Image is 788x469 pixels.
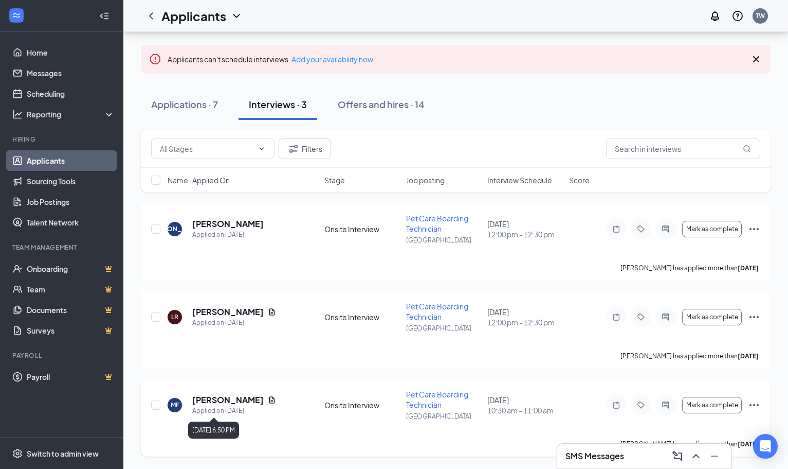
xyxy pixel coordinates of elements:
[12,109,23,119] svg: Analysis
[27,42,115,63] a: Home
[338,98,425,111] div: Offers and hires · 14
[27,83,115,104] a: Scheduling
[291,55,373,64] a: Add your availability now
[659,225,672,233] svg: ActiveChat
[635,225,647,233] svg: Tag
[324,312,400,322] div: Onsite Interview
[686,402,738,409] span: Mark as complete
[258,145,266,153] svg: ChevronDown
[149,53,161,65] svg: Error
[192,218,264,230] h5: [PERSON_NAME]
[686,314,738,321] span: Mark as complete
[149,224,201,233] div: [PERSON_NAME]
[406,214,468,233] span: Pet Care Boarding Technician
[620,352,760,360] p: [PERSON_NAME] has applied more than .
[671,450,684,462] svg: ComposeMessage
[12,448,23,459] svg: Settings
[748,311,760,323] svg: Ellipses
[406,302,468,321] span: Pet Care Boarding Technician
[731,10,744,22] svg: QuestionInfo
[27,279,115,300] a: TeamCrown
[669,448,686,464] button: ComposeMessage
[27,212,115,233] a: Talent Network
[27,192,115,212] a: Job Postings
[324,224,400,234] div: Onsite Interview
[690,450,702,462] svg: ChevronUp
[406,236,482,245] p: [GEOGRAPHIC_DATA]
[168,55,373,64] span: Applicants can't schedule interviews.
[738,264,759,272] b: [DATE]
[27,171,115,192] a: Sourcing Tools
[27,63,115,83] a: Messages
[249,98,307,111] div: Interviews · 3
[738,352,759,360] b: [DATE]
[192,394,264,406] h5: [PERSON_NAME]
[27,300,115,320] a: DocumentsCrown
[324,400,400,410] div: Onsite Interview
[635,401,647,409] svg: Tag
[487,229,563,239] span: 12:00 pm - 12:30 pm
[406,390,468,409] span: Pet Care Boarding Technician
[192,230,264,240] div: Applied on [DATE]
[487,317,563,327] span: 12:00 pm - 12:30 pm
[569,175,590,185] span: Score
[688,448,704,464] button: ChevronUp
[151,98,218,111] div: Applications · 7
[620,440,760,448] p: [PERSON_NAME] has applied more than .
[708,450,721,462] svg: Minimize
[756,11,765,20] div: TW
[230,10,243,22] svg: ChevronDown
[682,309,742,325] button: Mark as complete
[27,109,115,119] div: Reporting
[268,308,276,316] svg: Document
[748,399,760,411] svg: Ellipses
[406,412,482,421] p: [GEOGRAPHIC_DATA]
[145,10,157,22] svg: ChevronLeft
[171,401,179,409] div: MF
[682,397,742,413] button: Mark as complete
[487,395,563,415] div: [DATE]
[635,313,647,321] svg: Tag
[11,10,22,21] svg: WorkstreamLogo
[12,351,113,360] div: Payroll
[192,318,276,328] div: Applied on [DATE]
[610,225,622,233] svg: Note
[659,401,672,409] svg: ActiveChat
[287,143,300,155] svg: Filter
[27,448,99,459] div: Switch to admin view
[192,406,276,416] div: Applied on [DATE]
[324,175,345,185] span: Stage
[406,175,445,185] span: Job posting
[487,307,563,327] div: [DATE]
[27,320,115,341] a: SurveysCrown
[610,313,622,321] svg: Note
[565,450,624,462] h3: SMS Messages
[620,264,760,272] p: [PERSON_NAME] has applied more than .
[709,10,721,22] svg: Notifications
[606,138,760,159] input: Search in interviews
[161,7,226,25] h1: Applicants
[27,258,115,279] a: OnboardingCrown
[406,324,482,333] p: [GEOGRAPHIC_DATA]
[12,243,113,252] div: Team Management
[171,312,178,321] div: LR
[706,448,723,464] button: Minimize
[738,440,759,448] b: [DATE]
[682,221,742,237] button: Mark as complete
[12,135,113,144] div: Hiring
[268,396,276,404] svg: Document
[279,138,331,159] button: Filter Filters
[610,401,622,409] svg: Note
[750,53,762,65] svg: Cross
[27,150,115,171] a: Applicants
[168,175,230,185] span: Name · Applied On
[753,434,778,459] div: Open Intercom Messenger
[99,11,109,21] svg: Collapse
[27,367,115,387] a: PayrollCrown
[686,225,738,233] span: Mark as complete
[188,422,239,439] div: [DATE] 6:50 PM
[192,306,264,318] h5: [PERSON_NAME]
[487,219,563,239] div: [DATE]
[487,405,563,415] span: 10:30 am - 11:00 am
